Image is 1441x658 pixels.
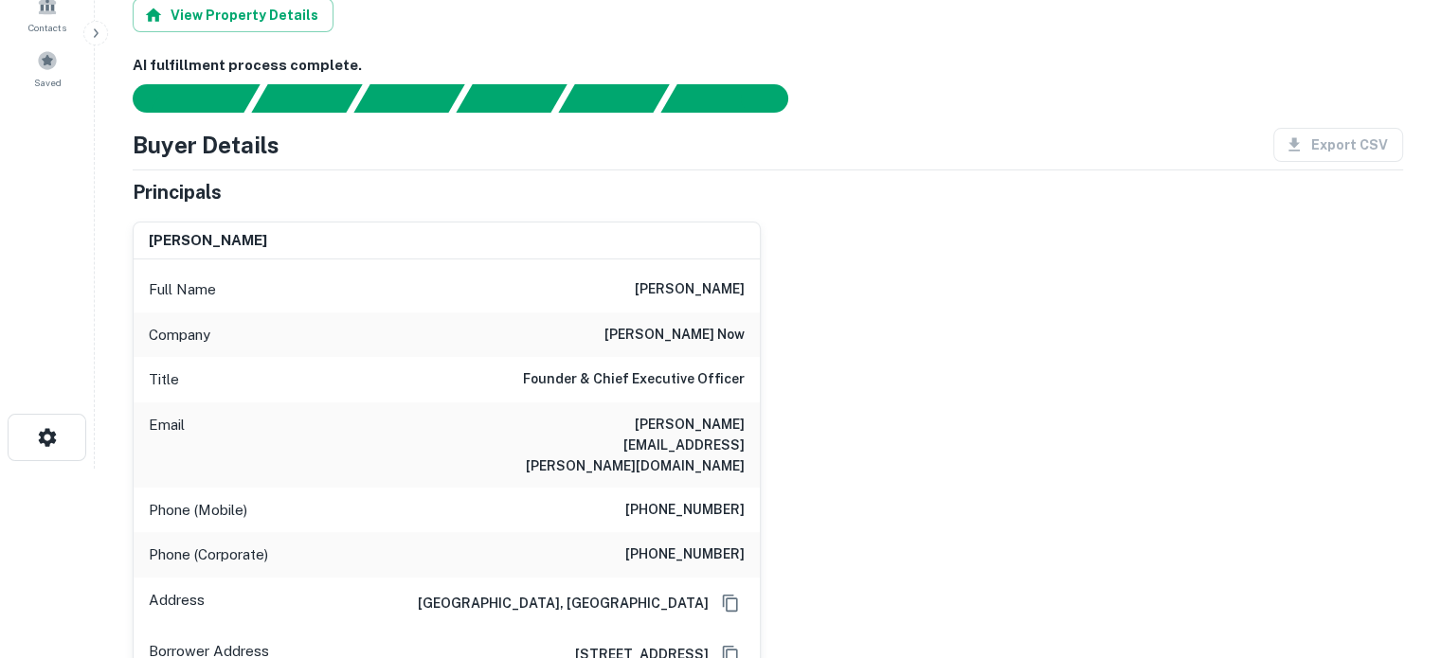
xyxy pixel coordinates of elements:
a: Saved [6,43,89,94]
div: Sending borrower request to AI... [110,84,252,113]
h5: Principals [133,178,222,206]
h6: Founder & Chief Executive Officer [523,368,745,391]
p: Email [149,414,185,476]
p: Company [149,324,210,347]
div: Documents found, AI parsing details... [353,84,464,113]
div: AI fulfillment process complete. [661,84,811,113]
button: Copy Address [716,589,745,617]
p: Phone (Corporate) [149,543,268,566]
h6: AI fulfillment process complete. [133,55,1403,77]
span: Saved [34,75,62,90]
iframe: Chat Widget [1346,507,1441,597]
h6: [PHONE_NUMBER] [625,499,745,522]
p: Full Name [149,278,216,301]
span: Contacts [28,20,66,35]
h6: [PERSON_NAME] [635,278,745,301]
p: Address [149,589,205,617]
div: Principals found, AI now looking for contact information... [456,84,567,113]
h4: Buyer Details [133,128,279,162]
div: Your request is received and processing... [251,84,362,113]
h6: [PERSON_NAME] [149,230,267,252]
h6: [PERSON_NAME] now [604,324,745,347]
p: Title [149,368,179,391]
h6: [GEOGRAPHIC_DATA], [GEOGRAPHIC_DATA] [403,593,709,614]
div: Principals found, still searching for contact information. This may take time... [558,84,669,113]
h6: [PERSON_NAME][EMAIL_ADDRESS][PERSON_NAME][DOMAIN_NAME] [517,414,745,476]
p: Phone (Mobile) [149,499,247,522]
h6: [PHONE_NUMBER] [625,543,745,566]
